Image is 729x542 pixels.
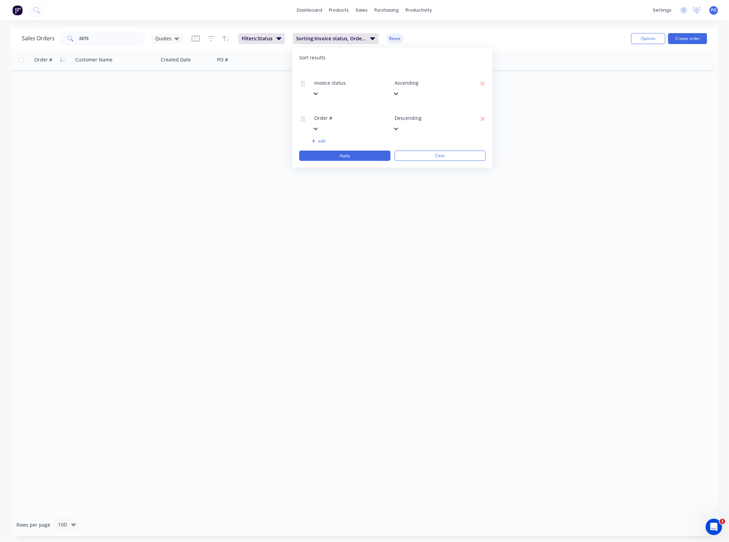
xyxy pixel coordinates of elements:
span: 1 [720,519,725,524]
button: Create order [668,33,707,44]
div: Ascending [395,79,455,86]
div: Order # [34,56,52,63]
button: Apply [299,151,390,161]
input: Search... [79,32,146,45]
div: settings [649,5,675,15]
button: Options [631,33,665,44]
div: sales [353,5,371,15]
div: productivity [402,5,436,15]
div: PO # [217,56,228,63]
span: Rows per page [16,522,50,528]
div: Descending [395,114,457,122]
span: Quotes [155,35,172,42]
div: Customer Name [75,56,112,63]
iframe: Intercom live chat [706,519,722,535]
button: Clear [395,151,486,161]
button: Filters:Status [238,33,285,44]
span: Filters: Status [242,35,273,42]
div: Created Date [161,56,191,63]
button: Reset [387,34,403,43]
img: Factory [12,5,23,15]
a: dashboard [294,5,326,15]
span: PO [711,7,717,13]
div: Invoice status [314,79,379,86]
button: add [312,138,388,144]
div: Order # [314,114,372,122]
div: products [326,5,353,15]
h1: Sales Orders [22,35,55,42]
button: Sorting:Invoice status, Order # [293,33,379,44]
span: Sort results [299,54,326,61]
div: purchasing [371,5,402,15]
span: Sorting: Invoice status, Order # [296,35,366,42]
